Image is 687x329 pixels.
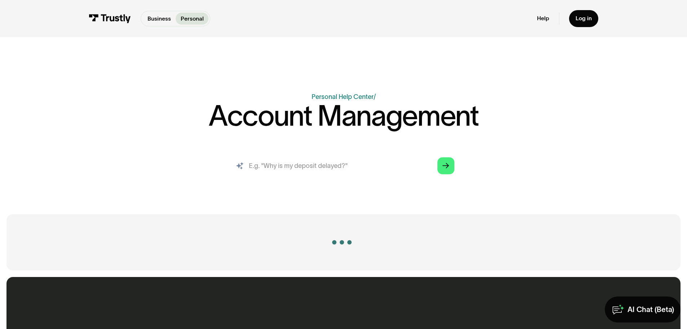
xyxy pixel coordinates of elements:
h1: Account Management [208,102,479,130]
div: AI Chat (Beta) [627,305,674,314]
form: Search [226,153,461,179]
p: Personal [181,14,204,23]
p: Business [147,14,171,23]
a: Log in [569,10,598,27]
img: Trustly Logo [89,14,131,23]
a: Help [537,15,549,22]
input: search [226,153,461,179]
div: Log in [576,15,592,22]
div: / [374,93,376,100]
a: Personal [176,13,208,25]
a: Personal Help Center [312,93,374,100]
a: AI Chat (Beta) [605,296,681,322]
a: Business [142,13,176,25]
